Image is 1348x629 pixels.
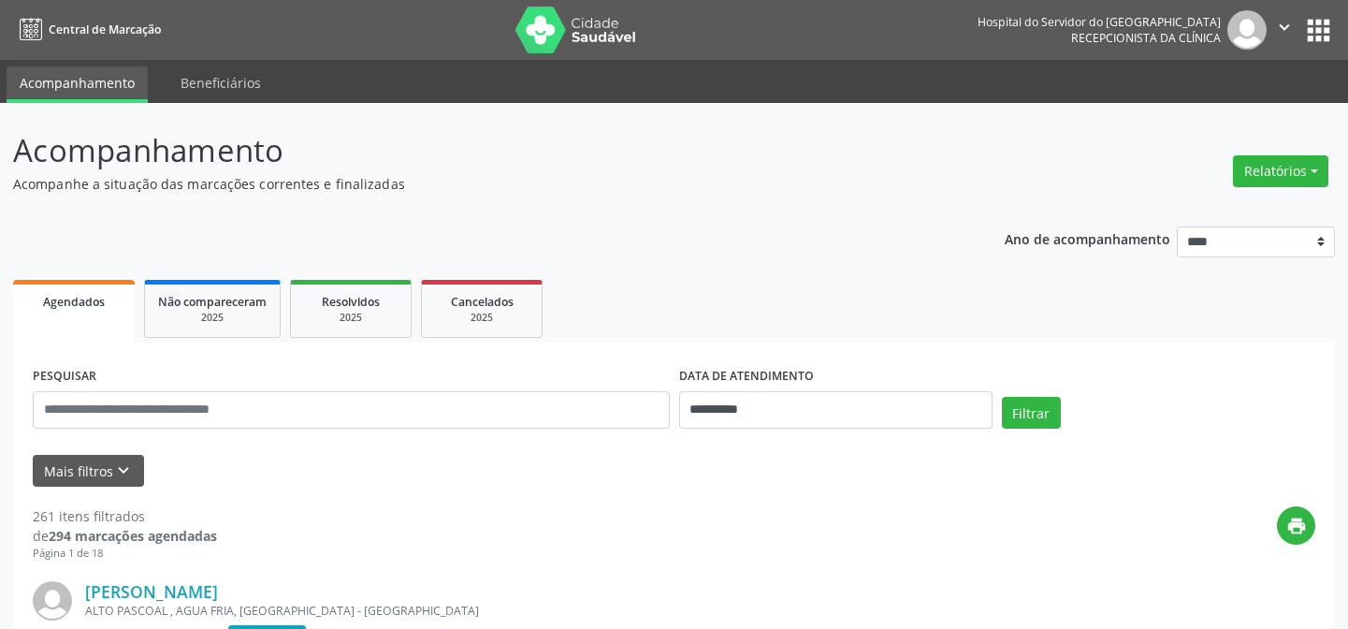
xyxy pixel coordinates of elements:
[304,311,398,325] div: 2025
[7,66,148,103] a: Acompanhamento
[679,362,814,391] label: DATA DE ATENDIMENTO
[322,294,380,310] span: Resolvidos
[43,294,105,310] span: Agendados
[978,14,1221,30] div: Hospital do Servidor do [GEOGRAPHIC_DATA]
[167,66,274,99] a: Beneficiários
[451,294,514,310] span: Cancelados
[13,174,938,194] p: Acompanhe a situação das marcações correntes e finalizadas
[85,581,218,602] a: [PERSON_NAME]
[13,14,161,45] a: Central de Marcação
[1002,397,1061,429] button: Filtrar
[33,455,144,488] button: Mais filtroskeyboard_arrow_down
[158,294,267,310] span: Não compareceram
[33,546,217,562] div: Página 1 de 18
[13,127,938,174] p: Acompanhamento
[33,526,217,546] div: de
[1277,506,1315,545] button: print
[113,461,134,481] i: keyboard_arrow_down
[1071,30,1221,46] span: Recepcionista da clínica
[1233,155,1328,187] button: Relatórios
[49,527,217,545] strong: 294 marcações agendadas
[49,22,161,37] span: Central de Marcação
[435,311,529,325] div: 2025
[158,311,267,325] div: 2025
[1227,10,1267,50] img: img
[1005,227,1170,250] p: Ano de acompanhamento
[33,581,72,621] img: img
[85,603,1035,619] div: ALTO PASCOAL , AGUA FRIA, [GEOGRAPHIC_DATA] - [GEOGRAPHIC_DATA]
[33,362,96,391] label: PESQUISAR
[1302,14,1335,47] button: apps
[1286,516,1307,536] i: print
[1267,10,1302,50] button: 
[1274,17,1295,37] i: 
[33,506,217,526] div: 261 itens filtrados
